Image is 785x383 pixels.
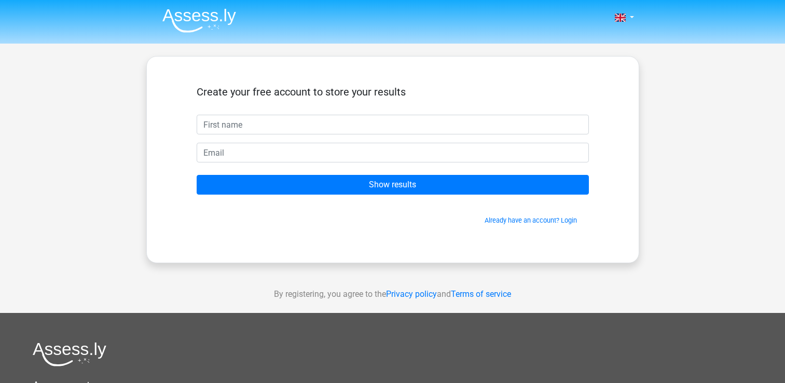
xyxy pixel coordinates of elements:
[33,342,106,366] img: Assessly logo
[451,289,511,299] a: Terms of service
[197,175,589,195] input: Show results
[485,216,577,224] a: Already have an account? Login
[162,8,236,33] img: Assessly
[197,86,589,98] h5: Create your free account to store your results
[386,289,437,299] a: Privacy policy
[197,115,589,134] input: First name
[197,143,589,162] input: Email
